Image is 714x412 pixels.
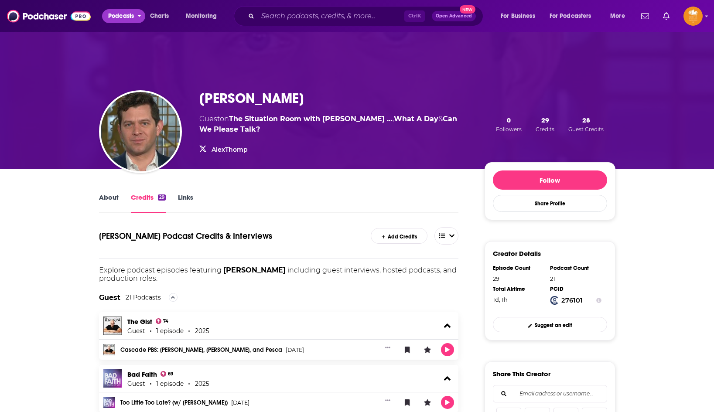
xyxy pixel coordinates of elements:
[99,193,119,213] a: About
[108,10,134,22] span: Podcasts
[120,400,228,406] a: Too Little Too Late? (w/ [PERSON_NAME])
[493,286,544,293] div: Total Airtime
[394,115,438,123] a: What A Day
[404,10,425,22] span: Ctrl K
[168,372,173,376] span: 69
[158,194,166,201] div: 29
[493,370,550,378] h3: Share This Creator
[103,369,122,388] img: Bad Faith
[493,385,607,402] div: Search followers
[382,396,394,405] button: Show More Button
[441,396,454,409] button: Play
[582,116,590,124] span: 28
[610,10,625,22] span: More
[493,116,524,133] button: 0Followers
[242,6,492,26] div: Search podcasts, credits, & more...
[258,9,404,23] input: Search podcasts, credits, & more...
[286,347,304,353] span: [DATE]
[561,296,583,304] strong: 276101
[127,370,157,378] a: Bad Faith
[536,126,554,133] span: Credits
[550,296,559,305] img: Podchaser Creator ID logo
[99,283,459,312] div: The Guest is an outside party who makes an on-air appearance on an episode, often as a participan...
[99,227,354,245] h1: Alex Thompson's Podcast Credits & Interviews
[507,116,511,124] span: 0
[401,396,414,409] button: Bookmark Episode
[436,14,472,18] span: Open Advanced
[550,275,601,282] div: 21
[541,116,549,124] span: 29
[103,344,115,355] img: Cascade PBS: Tapper, Thompson, and Pesca
[401,343,414,356] button: Bookmark Episode
[199,115,220,123] span: Guest
[432,11,476,21] button: Open AdvancedNew
[231,400,249,406] span: [DATE]
[223,266,286,274] span: [PERSON_NAME]
[500,385,600,402] input: Email address or username...
[102,9,145,23] button: open menu
[103,317,122,335] img: The Gist
[131,193,166,213] a: Credits29
[460,5,475,14] span: New
[421,343,434,356] button: Leave a Rating
[101,92,180,171] img: Alex Thompson
[441,343,454,356] button: Play
[438,115,443,123] span: &
[393,115,394,123] span: ,
[186,10,217,22] span: Monitoring
[544,9,604,23] button: open menu
[421,396,434,409] button: Leave a Rating
[550,10,591,22] span: For Podcasters
[493,195,607,212] button: Share Profile
[501,10,535,22] span: For Business
[99,293,120,302] h2: Guest
[150,10,169,22] span: Charts
[127,317,152,326] a: The Gist
[434,227,459,245] button: open menu
[120,347,282,353] a: Cascade PBS: [PERSON_NAME], [PERSON_NAME], and Pesca
[495,9,546,23] button: open menu
[220,115,393,123] span: on
[493,317,607,332] a: Suggest an edit
[550,286,601,293] div: PCID
[156,318,169,324] a: 74
[127,380,209,387] div: Guest 1 episode 2025
[178,193,193,213] a: Links
[683,7,703,26] img: User Profile
[371,228,427,243] a: Add Credits
[127,327,209,334] div: Guest 1 episode 2025
[496,126,522,133] span: Followers
[566,116,606,133] button: 28Guest Credits
[99,266,459,283] p: Explore podcast episodes featuring including guest interviews, hosted podcasts, and production ro...
[596,296,601,305] button: Show Info
[493,170,607,190] button: Follow
[493,265,544,272] div: Episode Count
[493,296,508,303] span: 25 hours, 18 minutes, 21 seconds
[493,275,544,282] div: 29
[638,9,653,24] a: Show notifications dropdown
[683,7,703,26] span: Logged in as ShreveWilliams
[568,126,604,133] span: Guest Credits
[550,265,601,272] div: Podcast Count
[533,116,557,133] button: 29Credits
[161,371,174,377] a: 69
[199,90,304,107] h3: [PERSON_NAME]
[493,249,541,258] h3: Creator Details
[683,7,703,26] button: Show profile menu
[659,9,673,24] a: Show notifications dropdown
[163,320,168,323] span: 74
[126,293,161,301] div: 21 Podcasts
[180,9,228,23] button: open menu
[144,9,174,23] a: Charts
[212,146,248,153] a: AlexThomp
[382,343,394,352] button: Show More Button
[229,115,393,123] a: The Situation Room with Wolf Blitzer and Pamela Brown
[604,9,636,23] button: open menu
[103,397,115,408] img: Too Little Too Late? (w/ Alex Thompson)
[7,8,91,24] img: Podchaser - Follow, Share and Rate Podcasts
